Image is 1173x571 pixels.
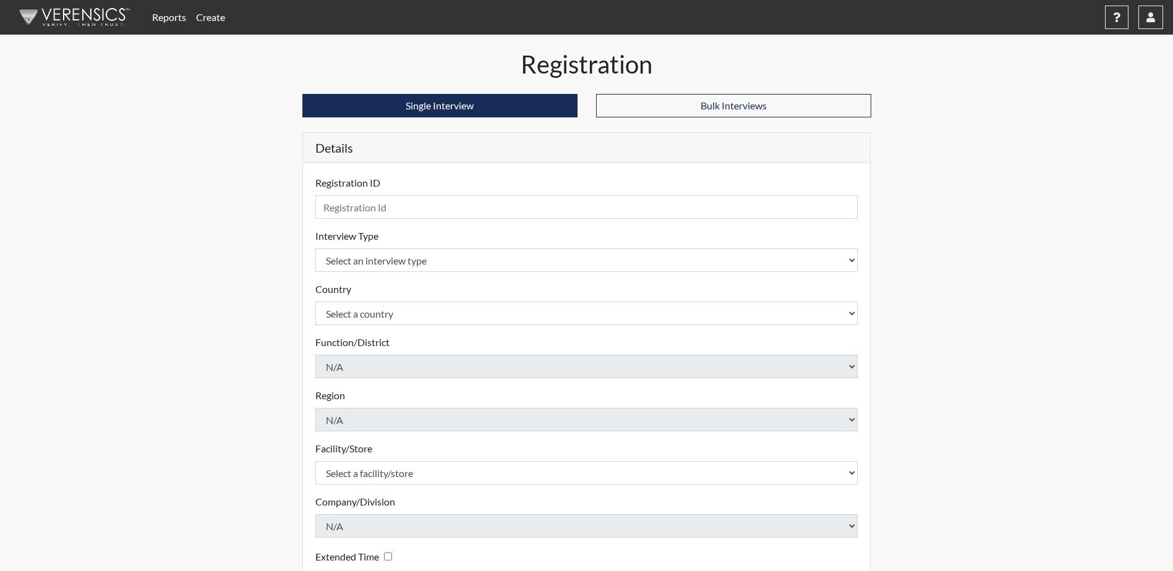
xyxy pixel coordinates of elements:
[315,229,378,243] label: Interview Type
[302,94,578,117] button: Single Interview
[315,388,345,403] label: Region
[596,94,871,117] button: Bulk Interviews
[303,133,871,163] h5: Details
[191,5,230,30] a: Create
[315,195,858,219] input: Insert a Registration ID, which needs to be a unique alphanumeric value for each interviewee
[315,282,351,297] label: Country
[315,548,397,565] div: Checking this box will provide the interviewee with an accomodation of extra time to answer each ...
[315,494,395,509] label: Company/Division
[315,176,380,190] label: Registration ID
[315,335,390,350] label: Function/District
[147,5,191,30] a: Reports
[315,441,372,456] label: Facility/Store
[302,49,871,79] h1: Registration
[315,549,379,564] label: Extended Time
